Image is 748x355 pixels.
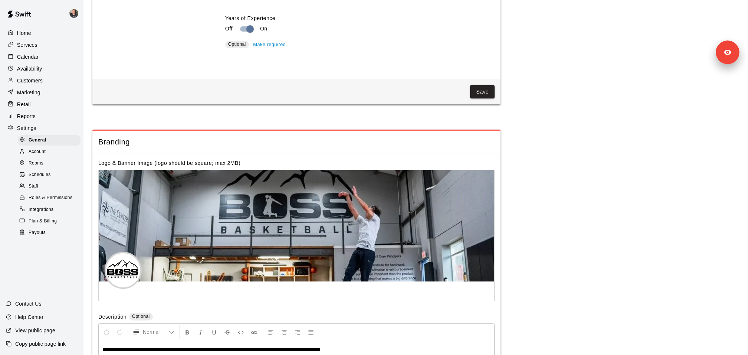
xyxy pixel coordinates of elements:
[225,14,495,22] label: Years of Experience
[29,160,43,167] span: Rooms
[265,325,277,339] button: Left Align
[15,313,43,321] p: Help Center
[18,204,83,215] a: Integrations
[17,53,39,61] p: Calendar
[225,25,233,33] p: Off
[18,181,83,192] a: Staff
[15,300,42,307] p: Contact Us
[18,134,83,146] a: General
[17,65,42,72] p: Availability
[18,227,83,238] a: Payouts
[17,89,40,96] p: Marketing
[18,135,81,146] div: General
[181,325,194,339] button: Format Bold
[17,77,43,84] p: Customers
[208,325,220,339] button: Format Underline
[98,160,240,166] label: Logo & Banner Image (logo should be square; max 2MB)
[69,9,78,18] img: Logan Garvin
[6,99,78,110] a: Retail
[100,325,113,339] button: Undo
[18,170,81,180] div: Schedules
[17,101,31,108] p: Retail
[6,51,78,62] a: Calendar
[234,325,247,339] button: Insert Code
[29,218,57,225] span: Plan & Billing
[29,194,72,202] span: Roles & Permissions
[17,29,31,37] p: Home
[251,39,288,51] button: Make required
[17,124,36,132] p: Settings
[98,313,127,322] label: Description
[260,25,268,33] p: On
[15,340,66,348] p: Copy public page link
[129,325,178,339] button: Formatting Options
[29,206,54,214] span: Integrations
[114,325,126,339] button: Redo
[132,314,150,319] span: Optional
[228,42,246,47] span: Optional
[18,192,83,204] a: Roles & Permissions
[18,205,81,215] div: Integrations
[18,228,81,238] div: Payouts
[29,229,46,237] span: Payouts
[470,85,495,99] button: Save
[18,169,83,181] a: Schedules
[291,325,304,339] button: Right Align
[305,325,317,339] button: Justify Align
[15,327,55,334] p: View public page
[18,158,81,169] div: Rooms
[6,123,78,134] a: Settings
[98,137,495,147] span: Branding
[18,146,83,157] a: Account
[6,63,78,74] a: Availability
[29,148,46,156] span: Account
[6,111,78,122] a: Reports
[6,27,78,39] a: Home
[29,183,38,190] span: Staff
[17,41,37,49] p: Services
[17,113,36,120] p: Reports
[194,325,207,339] button: Format Italics
[18,215,83,227] a: Plan & Billing
[143,328,169,336] span: Normal
[18,181,81,192] div: Staff
[6,75,78,86] a: Customers
[68,6,83,21] div: Logan Garvin
[221,325,234,339] button: Format Strikethrough
[18,216,81,227] div: Plan & Billing
[18,158,83,169] a: Rooms
[18,193,81,203] div: Roles & Permissions
[6,39,78,51] a: Services
[18,147,81,157] div: Account
[248,325,260,339] button: Insert Link
[29,137,46,144] span: General
[29,171,51,179] span: Schedules
[6,87,78,98] a: Marketing
[278,325,291,339] button: Center Align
